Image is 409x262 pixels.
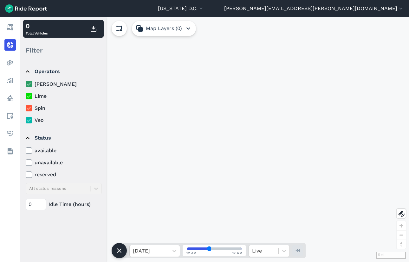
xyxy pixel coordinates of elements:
[26,80,102,88] label: [PERSON_NAME]
[26,92,102,100] label: Lime
[26,21,48,36] div: Total Vehicles
[158,5,204,12] button: [US_STATE] D.C.
[23,41,104,60] div: Filter
[4,75,16,86] a: Analyze
[4,92,16,104] a: Policy
[26,171,102,178] label: reserved
[4,39,16,51] a: Realtime
[20,17,409,262] div: loading
[26,129,101,147] summary: Status
[4,57,16,68] a: Heatmaps
[26,21,48,31] div: 0
[232,251,243,255] span: 12 AM
[26,159,102,166] label: unavailable
[4,22,16,33] a: Report
[4,146,16,157] a: Datasets
[4,110,16,122] a: Areas
[26,147,102,154] label: available
[132,21,196,36] button: Map Layers (0)
[26,104,102,112] label: Spin
[4,128,16,139] a: Health
[224,5,404,12] button: [PERSON_NAME][EMAIL_ADDRESS][PERSON_NAME][DOMAIN_NAME]
[26,199,102,210] div: Idle Time (hours)
[26,63,101,80] summary: Operators
[186,251,197,255] span: 12 AM
[5,4,47,13] img: Ride Report
[26,116,102,124] label: Veo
